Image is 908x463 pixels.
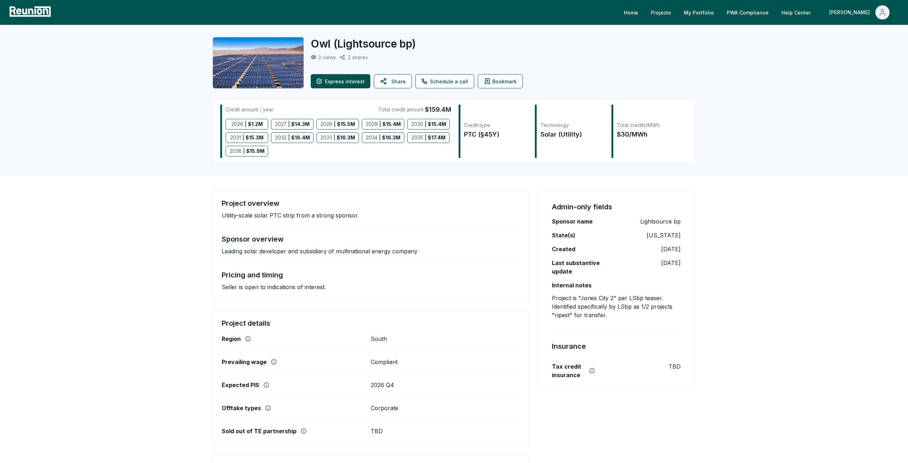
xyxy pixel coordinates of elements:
[428,119,446,129] span: $ 15.4M
[552,341,586,352] h4: Insurance
[333,133,335,143] span: |
[411,119,423,129] span: 2030
[721,5,774,20] a: PWA Compliance
[222,358,267,365] label: Prevailing wage
[222,235,284,243] h4: Sponsor overview
[246,146,265,156] span: $ 15.9M
[311,74,370,88] button: Express interest
[366,133,377,143] span: 2034
[661,245,681,253] p: [DATE]
[222,283,326,291] p: Seller is open to indications of interest.
[374,74,412,88] button: Share
[222,248,417,255] p: Leading solar developer and subsidiary of multinational energy company
[230,133,241,143] span: 2031
[222,199,279,208] h4: Project overview
[318,54,336,60] p: 3 views
[669,362,681,371] p: TBD
[275,133,287,143] span: 2032
[425,119,426,129] span: |
[222,428,297,435] label: Sold out of TE partnership
[645,5,677,20] a: Projects
[371,335,387,342] p: South
[245,133,264,143] span: $ 15.3M
[552,362,585,379] label: Tax credit insurance
[231,119,243,129] span: 2026
[382,119,401,129] span: $ 15.4M
[288,119,290,129] span: |
[222,212,359,219] p: Utility-scale solar PTC strip from a strong sponsor.
[378,105,451,115] div: Total credit amount
[222,319,520,327] h4: Project details
[618,5,644,20] a: Home
[425,133,426,143] span: |
[552,294,681,319] p: Project is "Jones City 2" per LSbp teaser. Identified specifically by LSbp as 1/2 projects "ripes...
[371,428,383,435] p: TBD
[334,119,336,129] span: |
[428,133,445,143] span: $ 17.4M
[478,74,523,88] button: Bookmark
[222,271,283,279] h4: Pricing and timing
[541,129,604,139] div: Solar (Utility)
[226,105,273,115] div: Credit amount / year
[275,119,287,129] span: 2027
[371,404,398,412] p: Corporate
[379,119,381,129] span: |
[415,74,474,88] a: Schedule a call
[829,5,873,20] div: [PERSON_NAME]
[222,335,241,342] label: Region
[348,54,368,60] p: 2 shares
[552,259,616,276] label: Last substantive update
[243,146,245,156] span: |
[337,119,355,129] span: $ 15.5M
[242,133,244,143] span: |
[320,133,332,143] span: 2033
[464,122,527,129] div: Credit type
[288,133,290,143] span: |
[617,129,680,139] div: $30/MWh
[411,133,423,143] span: 2035
[425,105,451,115] span: $159.4M
[552,231,575,239] label: State(s)
[245,119,247,129] span: |
[222,404,261,412] label: Offtake types
[320,119,332,129] span: 2028
[678,5,720,20] a: My Portfolio
[333,37,416,50] span: ( Lightsource bp )
[552,217,593,226] label: Sponsor name
[371,358,398,365] p: Compliant
[379,133,381,143] span: |
[213,37,304,88] img: Owl
[776,5,816,20] a: Help Center
[824,5,895,20] button: [PERSON_NAME]
[248,119,263,129] span: $ 1.2M
[371,381,394,388] p: 2026 Q4
[382,133,400,143] span: $ 16.3M
[229,146,242,156] span: 2036
[541,122,604,129] div: Technology
[337,133,355,143] span: $ 16.3M
[222,381,259,388] label: Expected PIS
[291,119,310,129] span: $ 14.3M
[661,259,681,267] p: [DATE]
[464,129,527,139] div: PTC (§45Y)
[552,245,575,253] label: Created
[291,133,310,143] span: $ 16.4M
[366,119,378,129] span: 2029
[311,37,416,50] h2: Owl
[552,281,592,290] label: Internal notes
[617,122,680,129] div: Total credits/MWh
[640,217,681,226] p: Lightsource bp
[618,5,901,20] nav: Main
[647,231,681,239] p: [US_STATE]
[552,202,612,212] h4: Admin-only fields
